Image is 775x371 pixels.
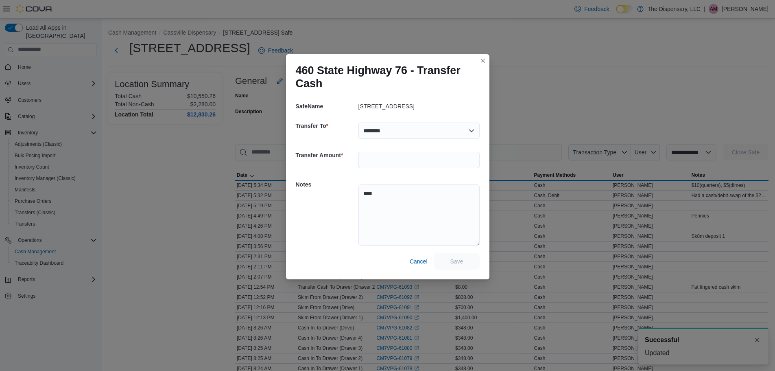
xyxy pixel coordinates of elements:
[358,103,415,110] p: [STREET_ADDRESS]
[296,98,357,114] h5: SafeName
[410,257,428,266] span: Cancel
[406,253,431,270] button: Cancel
[478,56,488,66] button: Closes this modal window
[296,64,473,90] h1: 460 State Highway 76 - Transfer Cash
[434,253,480,270] button: Save
[296,118,357,134] h5: Transfer To
[450,257,463,266] span: Save
[296,147,357,163] h5: Transfer Amount
[296,176,357,193] h5: Notes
